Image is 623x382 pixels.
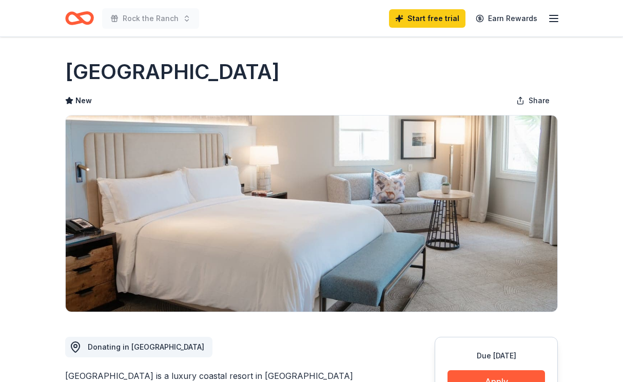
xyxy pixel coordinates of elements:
span: Rock the Ranch [123,12,179,25]
button: Share [508,90,558,111]
span: New [75,94,92,107]
h1: [GEOGRAPHIC_DATA] [65,58,280,86]
img: Image for Waldorf Astoria Monarch Beach Resort & Club [66,116,557,312]
button: Rock the Ranch [102,8,199,29]
a: Earn Rewards [470,9,543,28]
a: Start free trial [389,9,465,28]
a: Home [65,6,94,30]
span: Donating in [GEOGRAPHIC_DATA] [88,342,204,351]
div: Due [DATE] [447,350,545,362]
span: Share [529,94,550,107]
